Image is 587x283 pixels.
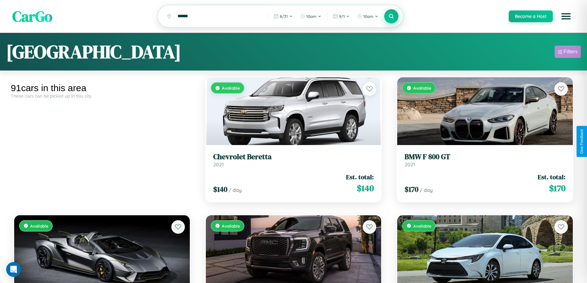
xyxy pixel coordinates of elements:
button: 9/1 [330,11,353,21]
span: Available [222,223,240,228]
div: Give Feedback [580,129,584,154]
span: Available [222,85,240,91]
span: / day [229,187,242,193]
a: BMW F 800 GT2021 [405,152,565,168]
span: / day [420,187,433,193]
span: CarGo [12,6,52,26]
span: Est. total: [346,172,374,181]
span: $ 140 [357,182,374,194]
span: $ 170 [405,184,418,194]
h1: [GEOGRAPHIC_DATA] [6,39,181,64]
button: Open menu [557,8,575,25]
span: $ 140 [213,184,227,194]
div: These cars can be picked up in this city. [11,93,193,99]
span: 2021 [405,161,415,168]
span: Available [413,85,431,91]
span: Est. total: [538,172,565,181]
span: 8 / 31 [280,14,288,19]
span: 10am [306,14,316,19]
span: 2021 [213,161,224,168]
a: Chevrolet Beretta2021 [213,152,374,168]
div: Filters [564,49,578,55]
span: Available [413,223,431,228]
span: Available [30,223,48,228]
button: 10am [297,11,324,21]
span: 10am [363,14,373,19]
h3: BMW F 800 GT [405,152,565,161]
button: Filters [555,46,581,58]
div: Open Intercom Messenger [6,262,21,277]
button: 8/31 [271,11,296,21]
span: $ 170 [549,182,565,194]
button: 10am [354,11,381,21]
h3: Chevrolet Beretta [213,152,374,161]
button: Become a Host [509,10,553,22]
span: 9 / 1 [339,14,345,19]
div: 91 cars in this area [11,83,193,93]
